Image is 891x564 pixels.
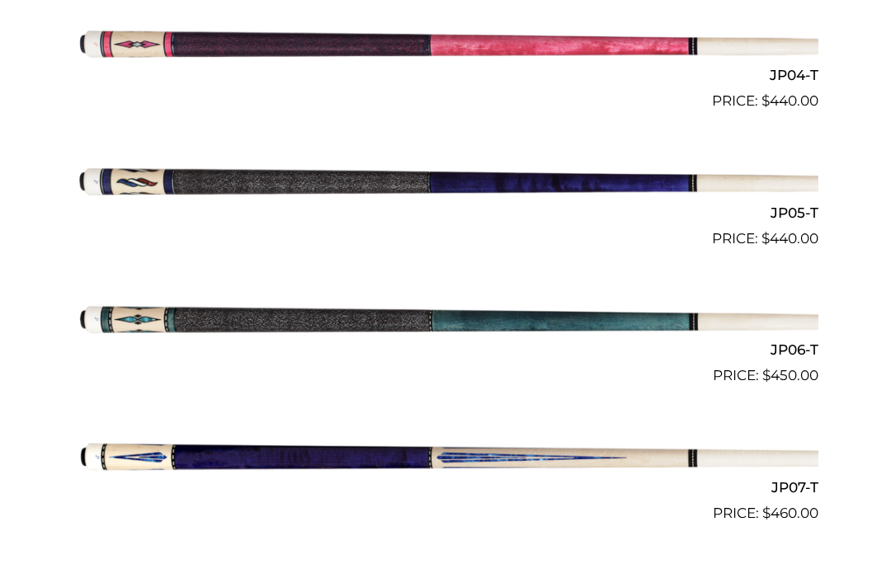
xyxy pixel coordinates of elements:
[73,256,818,387] a: JP06-T $450.00
[73,119,818,249] a: JP05-T $440.00
[73,119,818,242] img: JP05-T
[762,367,818,383] bdi: 450.00
[761,92,818,109] bdi: 440.00
[762,367,771,383] span: $
[73,393,818,524] a: JP07-T $460.00
[761,230,818,247] bdi: 440.00
[73,256,818,380] img: JP06-T
[762,505,771,521] span: $
[73,393,818,517] img: JP07-T
[761,92,770,109] span: $
[761,230,770,247] span: $
[762,505,818,521] bdi: 460.00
